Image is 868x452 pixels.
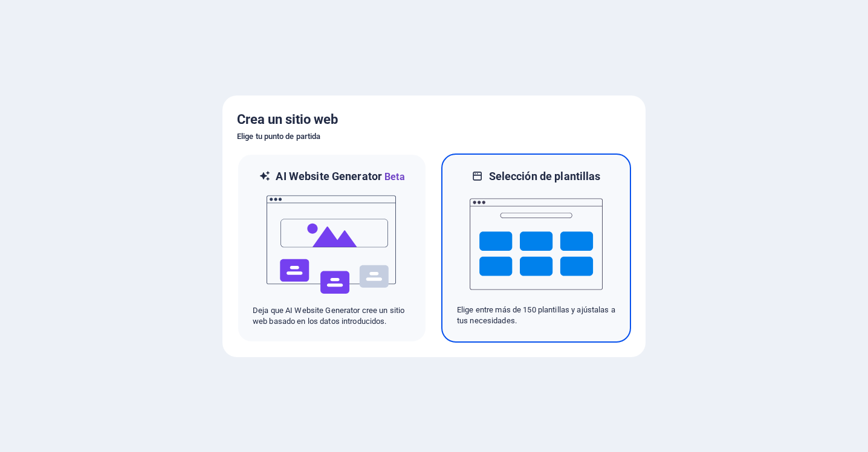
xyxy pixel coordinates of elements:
[489,169,601,184] h6: Selección de plantillas
[457,305,615,326] p: Elige entre más de 150 plantillas y ajústalas a tus necesidades.
[441,153,631,343] div: Selección de plantillasElige entre más de 150 plantillas y ajústalas a tus necesidades.
[237,153,427,343] div: AI Website GeneratorBetaaiDeja que AI Website Generator cree un sitio web basado en los datos int...
[276,169,404,184] h6: AI Website Generator
[265,184,398,305] img: ai
[237,110,631,129] h5: Crea un sitio web
[253,305,411,327] p: Deja que AI Website Generator cree un sitio web basado en los datos introducidos.
[237,129,631,144] h6: Elige tu punto de partida
[382,171,405,182] span: Beta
